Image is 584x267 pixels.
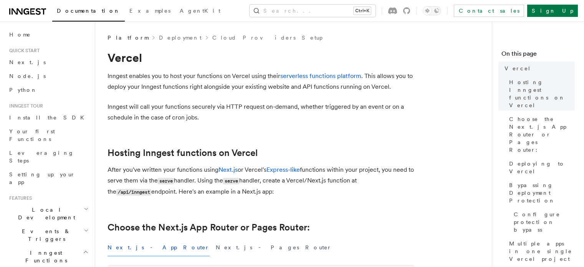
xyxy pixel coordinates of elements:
[108,34,148,41] span: Platform
[6,124,90,146] a: Your first Functions
[108,71,415,92] p: Inngest enables you to host your functions on Vercel using their . This allows you to deploy your...
[125,2,175,21] a: Examples
[501,49,575,61] h4: On this page
[9,87,37,93] span: Python
[9,150,74,164] span: Leveraging Steps
[9,59,46,65] span: Next.js
[514,211,575,234] span: Configure protection bypass
[506,75,575,112] a: Hosting Inngest functions on Vercel
[175,2,225,21] a: AgentKit
[509,240,575,263] span: Multiple apps in one single Vercel project
[506,112,575,157] a: Choose the Next.js App Router or Pages Router:
[216,239,332,256] button: Next.js - Pages Router
[6,227,84,243] span: Events & Triggers
[6,206,84,221] span: Local Development
[159,34,202,41] a: Deployment
[6,146,90,167] a: Leveraging Steps
[6,69,90,83] a: Node.js
[280,72,361,80] a: serverless functions platform
[454,5,524,17] a: Contact sales
[509,160,575,175] span: Deploying to Vercel
[423,6,441,15] button: Toggle dark mode
[57,8,120,14] span: Documentation
[108,164,415,197] p: After you've written your functions using or Vercel's functions within your project, you need to ...
[250,5,376,17] button: Search...Ctrl+K
[9,73,46,79] span: Node.js
[158,178,174,184] code: serve
[509,115,575,154] span: Choose the Next.js App Router or Pages Router:
[180,8,220,14] span: AgentKit
[511,207,575,237] a: Configure protection bypass
[108,101,415,123] p: Inngest will call your functions securely via HTTP request on-demand, whether triggered by an eve...
[527,5,578,17] a: Sign Up
[9,114,89,121] span: Install the SDK
[505,65,531,72] span: Vercel
[506,178,575,207] a: Bypassing Deployment Protection
[6,55,90,69] a: Next.js
[6,249,83,264] span: Inngest Functions
[6,167,90,189] a: Setting up your app
[6,103,43,109] span: Inngest tour
[212,34,323,41] a: Cloud Providers Setup
[6,203,90,224] button: Local Development
[506,157,575,178] a: Deploying to Vercel
[6,83,90,97] a: Python
[129,8,170,14] span: Examples
[509,78,575,109] span: Hosting Inngest functions on Vercel
[6,195,32,201] span: Features
[108,148,258,158] a: Hosting Inngest functions on Vercel
[108,51,415,65] h1: Vercel
[108,239,210,256] button: Next.js - App Router
[9,31,31,38] span: Home
[501,61,575,75] a: Vercel
[6,28,90,41] a: Home
[9,171,75,185] span: Setting up your app
[116,189,151,196] code: /api/inngest
[266,166,300,173] a: Express-like
[6,48,40,54] span: Quick start
[108,222,310,233] a: Choose the Next.js App Router or Pages Router:
[218,166,238,173] a: Next.js
[9,128,55,142] span: Your first Functions
[6,111,90,124] a: Install the SDK
[506,237,575,266] a: Multiple apps in one single Vercel project
[354,7,371,15] kbd: Ctrl+K
[223,178,239,184] code: serve
[6,224,90,246] button: Events & Triggers
[509,181,575,204] span: Bypassing Deployment Protection
[52,2,125,22] a: Documentation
